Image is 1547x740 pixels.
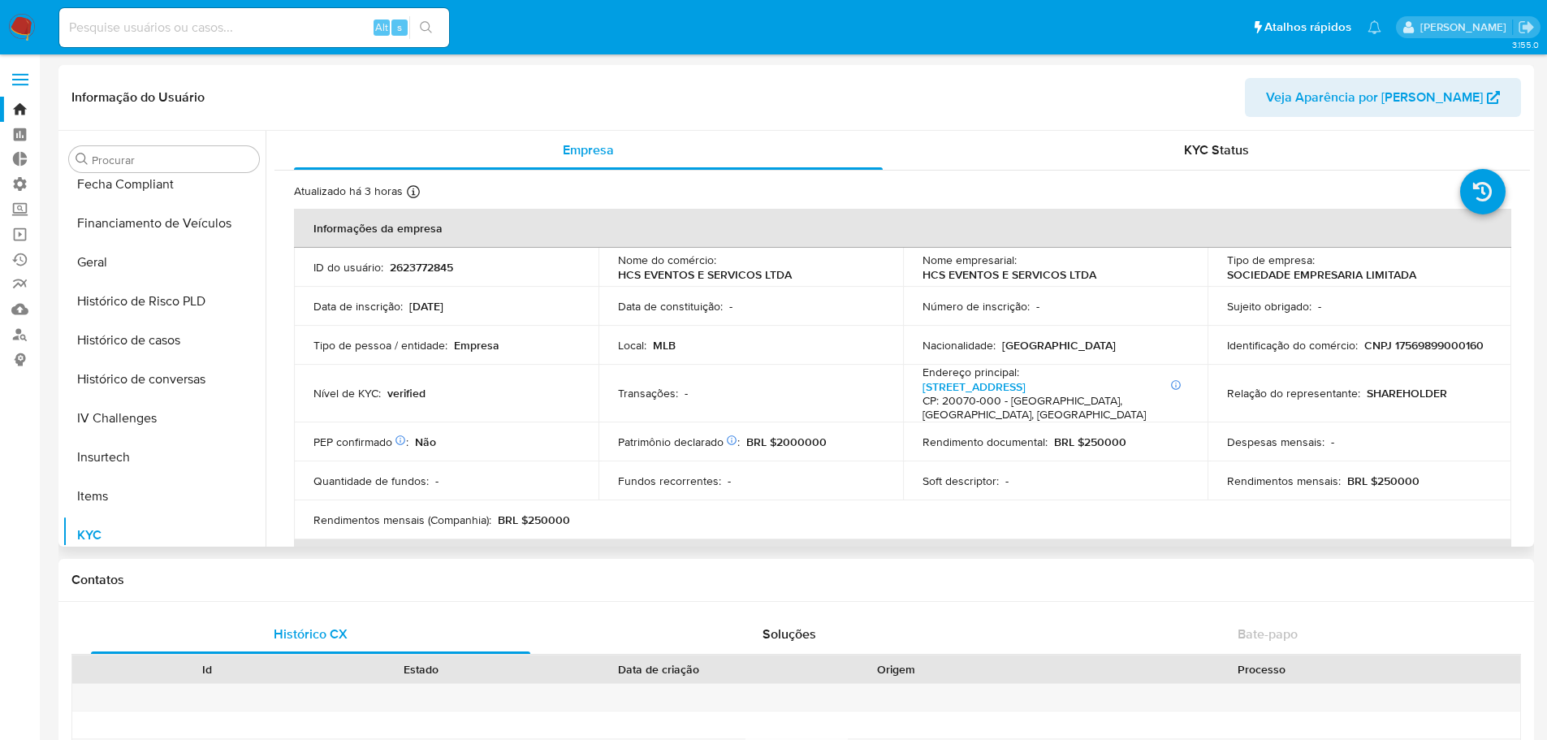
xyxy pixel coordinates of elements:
p: Nacionalidade : [923,338,996,353]
p: Atualizado há 3 horas [294,184,403,199]
p: HCS EVENTOS E SERVICOS LTDA [923,267,1096,282]
span: KYC Status [1184,141,1249,159]
p: CNPJ 17569899000160 [1364,338,1484,353]
p: ID do usuário : [313,260,383,275]
input: Pesquise usuários ou casos... [59,17,449,38]
p: Não [415,435,436,449]
p: BRL $250000 [1347,474,1420,488]
p: Nome do comércio : [618,253,716,267]
p: edgar.zuliani@mercadolivre.com [1420,19,1512,35]
span: Histórico CX [274,625,348,643]
button: Insurtech [63,438,266,477]
button: Veja Aparência por [PERSON_NAME] [1245,78,1521,117]
p: Fundos recorrentes : [618,474,721,488]
button: Histórico de conversas [63,360,266,399]
div: Data de criação [539,661,778,677]
a: [STREET_ADDRESS] [923,379,1026,395]
p: BRL $250000 [498,513,570,527]
p: - [728,474,731,488]
p: Rendimentos mensais : [1227,474,1341,488]
p: Sujeito obrigado : [1227,299,1311,314]
p: Transações : [618,386,678,400]
p: Data de constituição : [618,299,723,314]
h1: Informação do Usuário [71,89,205,106]
p: - [435,474,439,488]
p: HCS EVENTOS E SERVICOS LTDA [618,267,792,282]
button: Procurar [76,153,89,166]
p: Nome empresarial : [923,253,1017,267]
p: verified [387,386,426,400]
p: Endereço principal : [923,365,1019,379]
div: Processo [1014,661,1509,677]
p: MLB [653,338,676,353]
button: Geral [63,243,266,282]
span: s [397,19,402,35]
p: SOCIEDADE EMPRESARIA LIMITADA [1227,267,1416,282]
p: Identificação do comércio : [1227,338,1358,353]
p: SHAREHOLDER [1367,386,1447,400]
a: Sair [1518,19,1535,36]
p: Rendimentos mensais (Companhia) : [313,513,491,527]
p: Local : [618,338,646,353]
p: - [1318,299,1321,314]
p: Tipo de empresa : [1227,253,1315,267]
p: Relação do representante : [1227,386,1360,400]
h4: CP: 20070-000 - [GEOGRAPHIC_DATA], [GEOGRAPHIC_DATA], [GEOGRAPHIC_DATA] [923,394,1182,422]
p: Quantidade de fundos : [313,474,429,488]
div: Origem [801,661,992,677]
input: Procurar [92,153,253,167]
p: Nível de KYC : [313,386,381,400]
div: Estado [326,661,516,677]
p: 2623772845 [390,260,453,275]
p: - [1331,435,1334,449]
p: Tipo de pessoa / entidade : [313,338,447,353]
p: Patrimônio declarado : [618,435,740,449]
span: Alt [375,19,388,35]
th: Detalhes de contato [294,539,1511,578]
button: Histórico de casos [63,321,266,360]
span: Atalhos rápidos [1264,19,1351,36]
button: search-icon [409,16,443,39]
span: Empresa [563,141,614,159]
button: KYC [63,516,266,555]
button: Financiamento de Veículos [63,204,266,243]
p: [GEOGRAPHIC_DATA] [1002,338,1116,353]
h1: Contatos [71,572,1521,588]
a: Notificações [1368,20,1381,34]
th: Informações da empresa [294,209,1511,248]
p: - [1036,299,1039,314]
button: IV Challenges [63,399,266,438]
span: Veja Aparência por [PERSON_NAME] [1266,78,1483,117]
p: Soft descriptor : [923,474,999,488]
p: Despesas mensais : [1227,435,1324,449]
button: Histórico de Risco PLD [63,282,266,321]
p: - [1005,474,1009,488]
p: [DATE] [409,299,443,314]
p: Número de inscrição : [923,299,1030,314]
p: BRL $250000 [1054,435,1126,449]
span: Soluções [763,625,816,643]
p: - [729,299,732,314]
p: BRL $2000000 [746,435,827,449]
p: Data de inscrição : [313,299,403,314]
p: PEP confirmado : [313,435,408,449]
button: Fecha Compliant [63,165,266,204]
span: Bate-papo [1238,625,1298,643]
p: Rendimento documental : [923,435,1048,449]
p: Empresa [454,338,499,353]
div: Id [112,661,303,677]
button: Items [63,477,266,516]
p: - [685,386,688,400]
